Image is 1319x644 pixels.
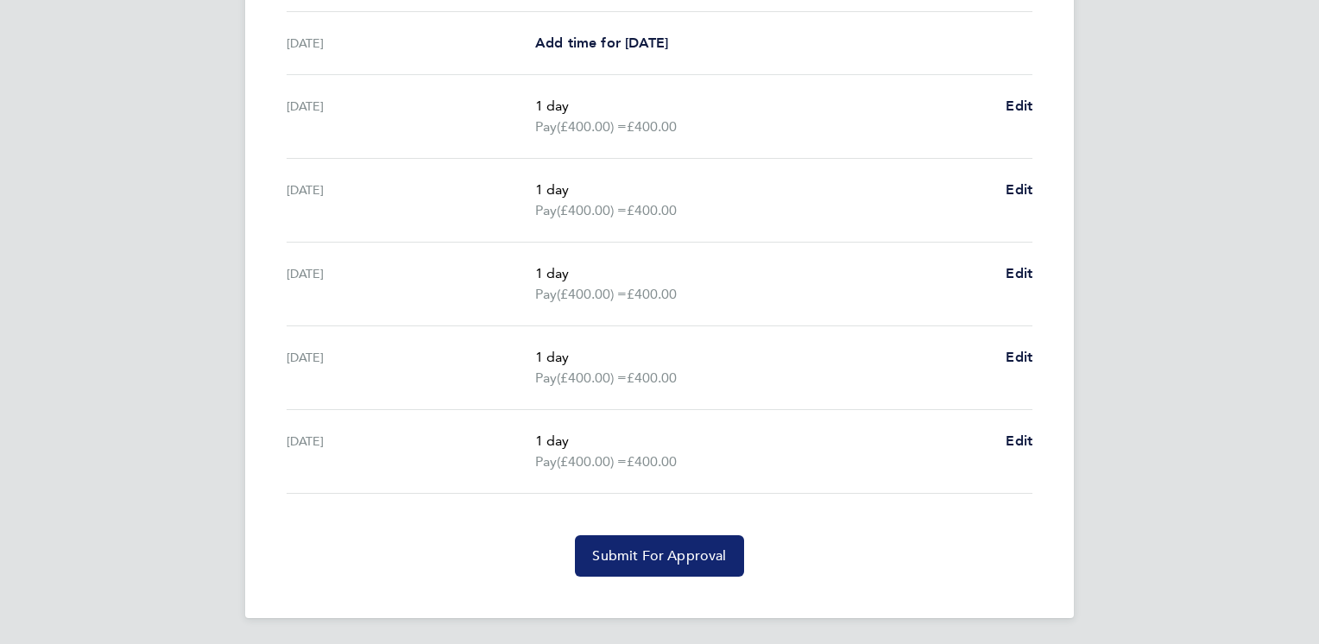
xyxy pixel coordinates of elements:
p: 1 day [535,431,992,451]
span: (£400.00) = [557,202,627,218]
span: £400.00 [627,369,677,386]
span: Pay [535,284,557,305]
div: [DATE] [287,33,535,54]
a: Edit [1006,180,1032,200]
span: Edit [1006,181,1032,198]
a: Edit [1006,431,1032,451]
div: [DATE] [287,263,535,305]
p: 1 day [535,96,992,117]
span: Pay [535,451,557,472]
button: Submit For Approval [575,535,743,577]
span: Submit For Approval [592,547,726,565]
div: [DATE] [287,180,535,221]
span: Edit [1006,432,1032,449]
div: [DATE] [287,431,535,472]
span: £400.00 [627,118,677,135]
span: £400.00 [627,202,677,218]
span: Pay [535,117,557,137]
a: Edit [1006,263,1032,284]
span: (£400.00) = [557,118,627,135]
span: (£400.00) = [557,286,627,302]
p: 1 day [535,347,992,368]
div: [DATE] [287,96,535,137]
span: (£400.00) = [557,453,627,470]
span: Pay [535,200,557,221]
a: Add time for [DATE] [535,33,668,54]
div: [DATE] [287,347,535,388]
span: Edit [1006,98,1032,114]
span: £400.00 [627,453,677,470]
span: (£400.00) = [557,369,627,386]
span: Edit [1006,349,1032,365]
span: Edit [1006,265,1032,281]
a: Edit [1006,96,1032,117]
p: 1 day [535,180,992,200]
span: Pay [535,368,557,388]
span: Add time for [DATE] [535,35,668,51]
a: Edit [1006,347,1032,368]
p: 1 day [535,263,992,284]
span: £400.00 [627,286,677,302]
